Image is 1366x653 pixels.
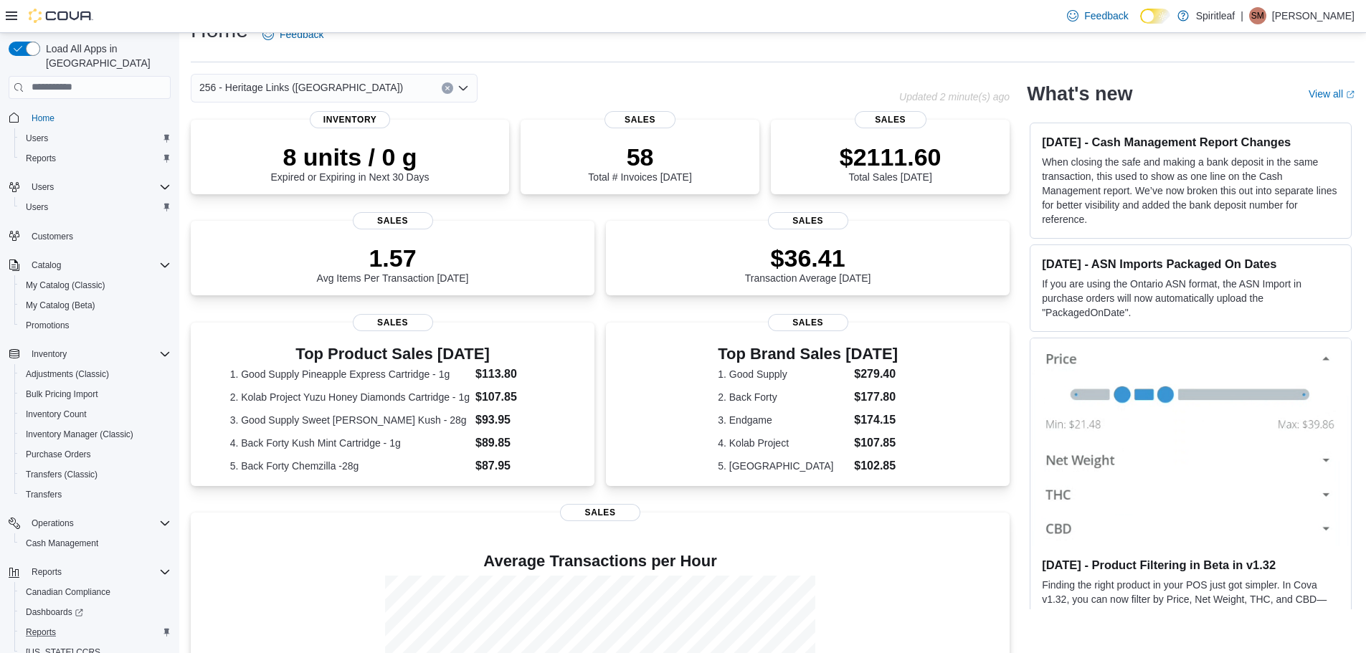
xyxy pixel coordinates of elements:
[20,297,101,314] a: My Catalog (Beta)
[20,199,171,216] span: Users
[14,602,176,622] a: Dashboards
[20,150,171,167] span: Reports
[718,436,848,450] dt: 4. Kolab Project
[718,345,898,363] h3: Top Brand Sales [DATE]
[26,449,91,460] span: Purchase Orders
[20,486,171,503] span: Transfers
[854,389,898,406] dd: $177.80
[32,113,54,124] span: Home
[20,150,62,167] a: Reports
[20,486,67,503] a: Transfers
[14,424,176,444] button: Inventory Manager (Classic)
[20,130,171,147] span: Users
[317,244,469,272] p: 1.57
[14,404,176,424] button: Inventory Count
[271,143,430,183] div: Expired or Expiring in Next 30 Days
[854,411,898,429] dd: $174.15
[854,434,898,452] dd: $107.85
[475,366,555,383] dd: $113.80
[14,275,176,295] button: My Catalog (Classic)
[20,624,171,641] span: Reports
[3,226,176,247] button: Customers
[230,390,470,404] dt: 2. Kolab Project Yuzu Honey Diamonds Cartridge - 1g
[457,82,469,94] button: Open list of options
[1251,7,1264,24] span: SM
[14,582,176,602] button: Canadian Compliance
[899,91,1010,103] p: Updated 2 minute(s) ago
[768,212,848,229] span: Sales
[20,583,171,601] span: Canadian Compliance
[26,626,56,638] span: Reports
[20,535,171,552] span: Cash Management
[14,364,176,384] button: Adjustments (Classic)
[1042,135,1339,149] h3: [DATE] - Cash Management Report Changes
[3,513,176,533] button: Operations
[475,457,555,475] dd: $87.95
[20,446,97,463] a: Purchase Orders
[1084,9,1128,23] span: Feedback
[745,244,871,284] div: Transaction Average [DATE]
[20,386,171,403] span: Bulk Pricing Import
[718,413,848,427] dt: 3. Endgame
[26,227,171,245] span: Customers
[20,466,171,483] span: Transfers (Classic)
[588,143,691,171] p: 58
[14,315,176,335] button: Promotions
[20,386,104,403] a: Bulk Pricing Import
[604,111,676,128] span: Sales
[26,409,87,420] span: Inventory Count
[199,79,403,96] span: 256 - Heritage Links ([GEOGRAPHIC_DATA])
[475,411,555,429] dd: $93.95
[317,244,469,284] div: Avg Items Per Transaction [DATE]
[14,148,176,168] button: Reports
[475,434,555,452] dd: $89.85
[29,9,93,23] img: Cova
[40,42,171,70] span: Load All Apps in [GEOGRAPHIC_DATA]
[20,406,93,423] a: Inventory Count
[20,446,171,463] span: Purchase Orders
[26,345,171,363] span: Inventory
[855,111,926,128] span: Sales
[26,109,171,127] span: Home
[1196,7,1235,24] p: Spiritleaf
[32,518,74,529] span: Operations
[26,280,105,291] span: My Catalog (Classic)
[20,426,171,443] span: Inventory Manager (Classic)
[3,255,176,275] button: Catalog
[26,153,56,164] span: Reports
[3,562,176,582] button: Reports
[560,504,640,521] span: Sales
[26,201,48,213] span: Users
[20,583,116,601] a: Canadian Compliance
[1241,7,1243,24] p: |
[26,563,171,581] span: Reports
[718,367,848,381] dt: 1. Good Supply
[854,366,898,383] dd: $279.40
[20,317,75,334] a: Promotions
[26,489,62,500] span: Transfers
[3,344,176,364] button: Inventory
[588,143,691,183] div: Total # Invoices [DATE]
[20,535,104,552] a: Cash Management
[1042,155,1339,227] p: When closing the safe and making a bank deposit in the same transaction, this used to show as one...
[26,429,133,440] span: Inventory Manager (Classic)
[20,624,62,641] a: Reports
[26,178,60,196] button: Users
[442,82,453,94] button: Clear input
[1249,7,1266,24] div: Shelby M
[1061,1,1134,30] a: Feedback
[26,538,98,549] span: Cash Management
[280,27,323,42] span: Feedback
[230,413,470,427] dt: 3. Good Supply Sweet [PERSON_NAME] Kush - 28g
[20,406,171,423] span: Inventory Count
[20,604,89,621] a: Dashboards
[14,485,176,505] button: Transfers
[26,515,80,532] button: Operations
[230,367,470,381] dt: 1. Good Supply Pineapple Express Cartridge - 1g
[32,348,67,360] span: Inventory
[3,177,176,197] button: Users
[26,389,98,400] span: Bulk Pricing Import
[1140,9,1170,24] input: Dark Mode
[1272,7,1355,24] p: [PERSON_NAME]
